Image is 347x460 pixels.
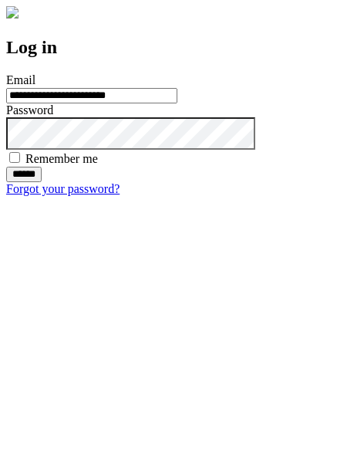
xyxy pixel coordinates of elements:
[6,73,35,86] label: Email
[6,6,19,19] img: logo-4e3dc11c47720685a147b03b5a06dd966a58ff35d612b21f08c02c0306f2b779.png
[25,152,98,165] label: Remember me
[6,182,120,195] a: Forgot your password?
[6,103,53,117] label: Password
[6,37,341,58] h2: Log in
